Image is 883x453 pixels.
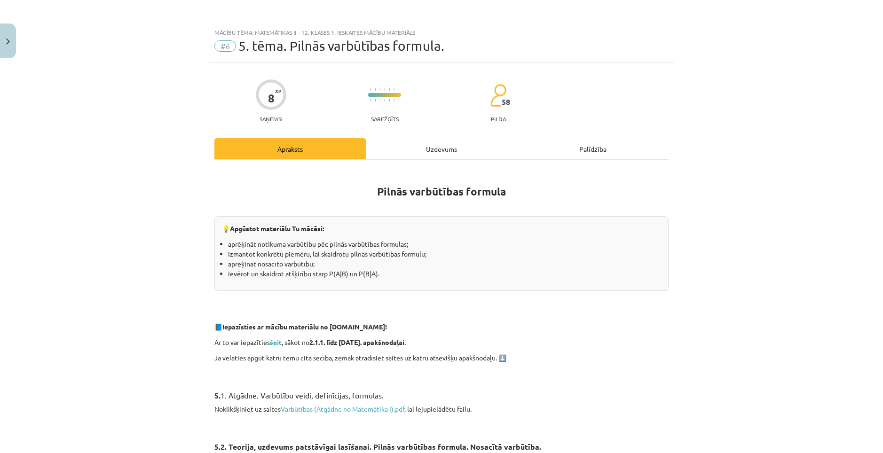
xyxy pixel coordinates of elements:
[398,99,399,102] img: icon-short-line-57e1e144782c952c97e751825c79c345078a6d821885a25fce030b3d8c18986b.svg
[222,224,661,234] p: 💡
[375,99,376,102] img: icon-short-line-57e1e144782c952c97e751825c79c345078a6d821885a25fce030b3d8c18986b.svg
[371,116,399,122] p: Sarežģīts
[384,88,385,91] img: icon-short-line-57e1e144782c952c97e751825c79c345078a6d821885a25fce030b3d8c18986b.svg
[230,224,324,233] b: Apgūstot materiālu Tu mācēsi:
[256,116,286,122] p: Saņemsi
[379,88,380,91] img: icon-short-line-57e1e144782c952c97e751825c79c345078a6d821885a25fce030b3d8c18986b.svg
[366,138,517,159] div: Uzdevums
[384,99,385,102] img: icon-short-line-57e1e144782c952c97e751825c79c345078a6d821885a25fce030b3d8c18986b.svg
[490,84,506,107] img: students-c634bb4e5e11cddfef0936a35e636f08e4e9abd3cc4e673bd6f9a4125e45ecb1.svg
[214,442,541,452] strong: 5.2. Teorija, uzdevums patstāvīgai lasīšanai. Pilnās varbūtības formula. Nosacītā varbūtība.
[214,337,669,347] p: Ar to var iepazīties , sākot no .
[394,99,394,102] img: icon-short-line-57e1e144782c952c97e751825c79c345078a6d821885a25fce030b3d8c18986b.svg
[281,405,404,413] a: Varbūtības (Atgādne no Matemātika I).pdf
[398,88,399,91] img: icon-short-line-57e1e144782c952c97e751825c79c345078a6d821885a25fce030b3d8c18986b.svg
[214,40,236,52] span: #6
[228,239,661,249] li: aprēķināt notikuma varbūtību pēc pilnās varbūtības formulas;
[214,353,669,363] p: Ja vēlaties apgūt katru tēmu citā secībā, zemāk atradīsiet saites uz katru atsevišķu apakšnodaļu. ⬇️
[491,116,506,122] p: pilda
[214,391,221,400] strong: 5.
[228,269,661,279] li: ievērot un skaidrot atšķirību starp P(A|B) un P(B|A).
[379,99,380,102] img: icon-short-line-57e1e144782c952c97e751825c79c345078a6d821885a25fce030b3d8c18986b.svg
[389,88,390,91] img: icon-short-line-57e1e144782c952c97e751825c79c345078a6d821885a25fce030b3d8c18986b.svg
[214,384,669,401] h3: 1. Atgādne. Varbūtību veidi, definīcijas, formulas.
[270,338,282,346] a: šeit
[377,185,506,198] strong: Pilnās varbūtības formula
[268,92,275,105] div: 8
[214,322,669,332] p: 📘
[502,98,510,106] span: 58
[228,249,661,259] li: izmantot konkrētu piemēru, lai skaidrotu pilnās varbūtības formulu;
[389,99,390,102] img: icon-short-line-57e1e144782c952c97e751825c79c345078a6d821885a25fce030b3d8c18986b.svg
[394,88,394,91] img: icon-short-line-57e1e144782c952c97e751825c79c345078a6d821885a25fce030b3d8c18986b.svg
[275,88,281,94] span: XP
[222,322,387,331] strong: Iepazīsties ar mācību materiālu no [DOMAIN_NAME]!
[228,259,661,269] li: aprēķināt nosacīto varbūtību;
[517,138,669,159] div: Palīdzība
[214,404,669,414] p: Noklikšķiniet uz saites , lai lejupielādētu failu.
[309,338,404,346] strong: 2.1.1. līdz [DATE]. apakšnodaļai
[370,88,371,91] img: icon-short-line-57e1e144782c952c97e751825c79c345078a6d821885a25fce030b3d8c18986b.svg
[375,88,376,91] img: icon-short-line-57e1e144782c952c97e751825c79c345078a6d821885a25fce030b3d8c18986b.svg
[6,39,10,45] img: icon-close-lesson-0947bae3869378f0d4975bcd49f059093ad1ed9edebbc8119c70593378902aed.svg
[214,138,366,159] div: Apraksts
[370,99,371,102] img: icon-short-line-57e1e144782c952c97e751825c79c345078a6d821885a25fce030b3d8c18986b.svg
[238,38,444,54] span: 5. tēma. Pilnās varbūtības formula.
[214,29,669,36] div: Mācību tēma: Matemātikas ii - 12. klases 1. ieskaites mācību materiāls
